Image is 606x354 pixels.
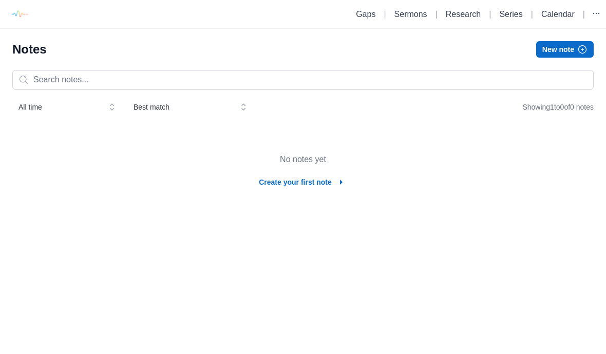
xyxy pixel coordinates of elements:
[253,178,353,186] a: Create your first note
[431,8,442,21] li: |
[127,98,253,116] button: Best match
[485,8,495,21] li: |
[527,8,537,21] li: |
[12,70,594,90] input: Search notes...
[8,3,31,26] img: logo
[522,98,594,116] div: Showing 1 to 0 of 0 notes
[18,102,101,112] span: All time
[579,8,589,21] li: |
[12,41,47,58] h1: Notes
[446,10,481,19] a: Research
[380,8,390,21] li: |
[541,10,575,19] a: Calendar
[134,102,232,112] span: Best match
[12,98,121,116] button: All time
[356,10,375,19] a: Gaps
[394,10,427,19] a: Sermons
[253,174,353,190] button: Create your first note
[536,41,594,58] button: New note
[499,10,522,19] a: Series
[12,153,594,166] p: No notes yet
